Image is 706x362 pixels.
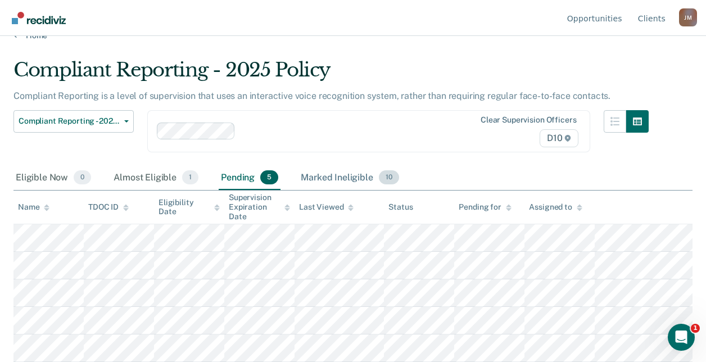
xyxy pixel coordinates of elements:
[679,8,697,26] button: Profile dropdown button
[540,129,578,147] span: D10
[13,58,649,90] div: Compliant Reporting - 2025 Policy
[111,166,201,191] div: Almost Eligible1
[691,324,700,333] span: 1
[260,170,278,185] span: 5
[229,193,290,221] div: Supervision Expiration Date
[219,166,280,191] div: Pending5
[388,202,413,212] div: Status
[74,170,91,185] span: 0
[13,110,134,133] button: Compliant Reporting - 2025 Policy
[13,166,93,191] div: Eligible Now0
[182,170,198,185] span: 1
[18,202,49,212] div: Name
[19,116,120,126] span: Compliant Reporting - 2025 Policy
[13,90,610,101] p: Compliant Reporting is a level of supervision that uses an interactive voice recognition system, ...
[459,202,511,212] div: Pending for
[159,198,220,217] div: Eligibility Date
[668,324,695,351] iframe: Intercom live chat
[379,170,399,185] span: 10
[481,115,576,125] div: Clear supervision officers
[12,12,66,24] img: Recidiviz
[298,166,401,191] div: Marked Ineligible10
[88,202,129,212] div: TDOC ID
[679,8,697,26] div: J M
[299,202,354,212] div: Last Viewed
[529,202,582,212] div: Assigned to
